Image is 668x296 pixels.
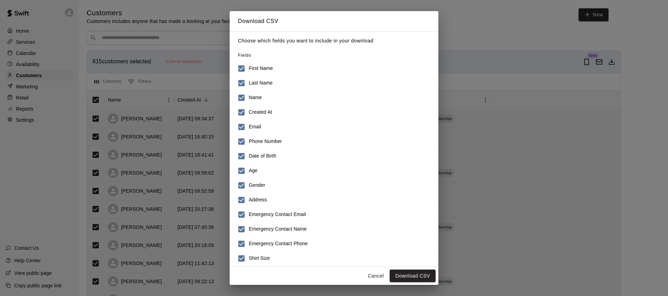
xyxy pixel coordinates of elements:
h6: Emergency Contact Phone [249,240,308,248]
h6: Address [249,196,267,204]
h2: Download CSV [230,11,438,31]
h6: Age [249,167,257,175]
h6: Shirt Size [249,255,270,262]
h6: Email [249,123,261,131]
h6: Created At [249,109,272,116]
h6: Emergency Contact Name [249,225,307,233]
button: Cancel [365,270,387,282]
h6: Emergency Contact Email [249,211,306,218]
h6: Phone Number [249,138,282,145]
h6: First Name [249,65,273,72]
button: Download CSV [390,270,436,282]
h6: Last Name [249,79,273,87]
h6: Date of Birth [249,152,276,160]
h6: Name [249,94,262,102]
p: Choose which fields you want to include in your download [238,37,430,45]
span: Fields [238,53,251,58]
h6: Gender [249,182,265,189]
